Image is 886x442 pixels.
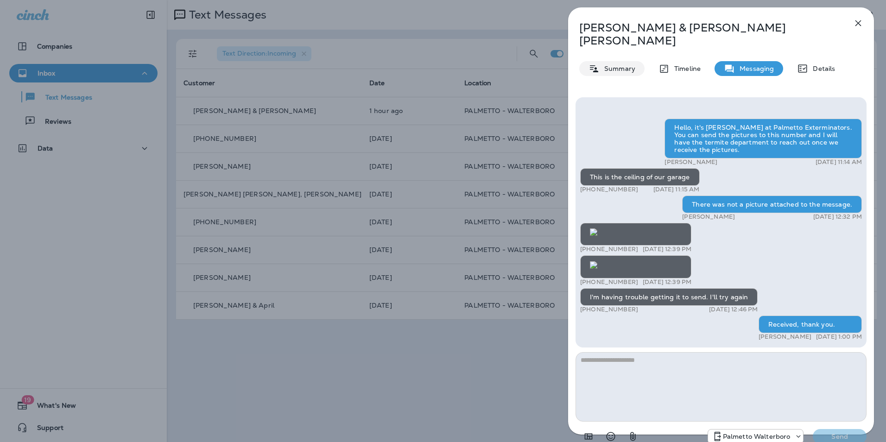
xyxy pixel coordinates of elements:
p: [DATE] 11:15 AM [653,186,700,193]
img: twilio-download [590,261,597,269]
p: [PERSON_NAME] [682,213,735,221]
div: +1 (843) 549-4955 [708,431,804,442]
p: [DATE] 11:14 AM [816,158,862,166]
div: This is the ceiling of our garage [580,168,700,186]
img: twilio-download [590,228,597,236]
p: [PERSON_NAME] [759,333,811,341]
p: Timeline [670,65,701,72]
p: [DATE] 12:39 PM [643,278,691,286]
p: [PERSON_NAME] [664,158,717,166]
p: [PHONE_NUMBER] [580,246,638,253]
div: Hello, it's [PERSON_NAME] at Palmetto Exterminators. You can send the pictures to this number and... [664,119,862,158]
p: Messaging [735,65,774,72]
p: Details [808,65,835,72]
p: [PHONE_NUMBER] [580,278,638,286]
p: [DATE] 1:00 PM [816,333,862,341]
p: [PERSON_NAME] & [PERSON_NAME] [PERSON_NAME] [579,21,832,47]
p: Palmetto Walterboro [723,433,791,440]
div: There was not a picture attached to the message. [682,196,862,213]
p: [DATE] 12:32 PM [813,213,862,221]
p: [PHONE_NUMBER] [580,186,638,193]
p: [DATE] 12:39 PM [643,246,691,253]
p: [PHONE_NUMBER] [580,306,638,313]
div: Received, thank you. [759,316,862,333]
p: Summary [600,65,635,72]
div: I'm having trouble getting it to send. I'll try again [580,288,758,306]
p: [DATE] 12:46 PM [709,306,758,313]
